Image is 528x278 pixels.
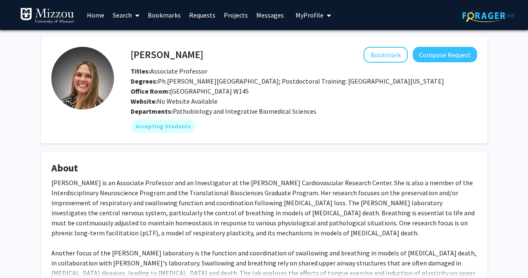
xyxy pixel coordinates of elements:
b: Website: [131,97,157,105]
b: Departments: [131,107,173,115]
h4: [PERSON_NAME] [131,47,203,62]
a: Bookmarks [144,0,185,30]
button: Compose Request to Nicole Nichols [413,47,477,62]
a: Requests [185,0,220,30]
b: Titles: [131,67,150,75]
b: Office Room: [131,87,170,95]
a: Home [83,0,109,30]
img: Profile Picture [51,47,114,110]
span: Associate Professor [131,67,207,75]
span: Pathobiology and Integrative Biomedical Sciences [173,107,316,115]
span: No Website Available [131,97,217,105]
span: [GEOGRAPHIC_DATA] W145 [131,87,249,95]
b: Degrees: [131,77,158,85]
h4: About [51,162,477,174]
span: My Profile [296,11,323,19]
mat-chip: Accepting Students [131,120,196,133]
a: Search [109,0,144,30]
button: Add Nicole Nichols to Bookmarks [364,47,408,63]
a: Messages [252,0,288,30]
img: ForagerOne Logo [462,9,515,22]
img: University of Missouri Logo [20,8,74,24]
span: Ph.[PERSON_NAME][GEOGRAPHIC_DATA]; Postdoctoral Training: [GEOGRAPHIC_DATA][US_STATE] [131,77,444,85]
a: Projects [220,0,252,30]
